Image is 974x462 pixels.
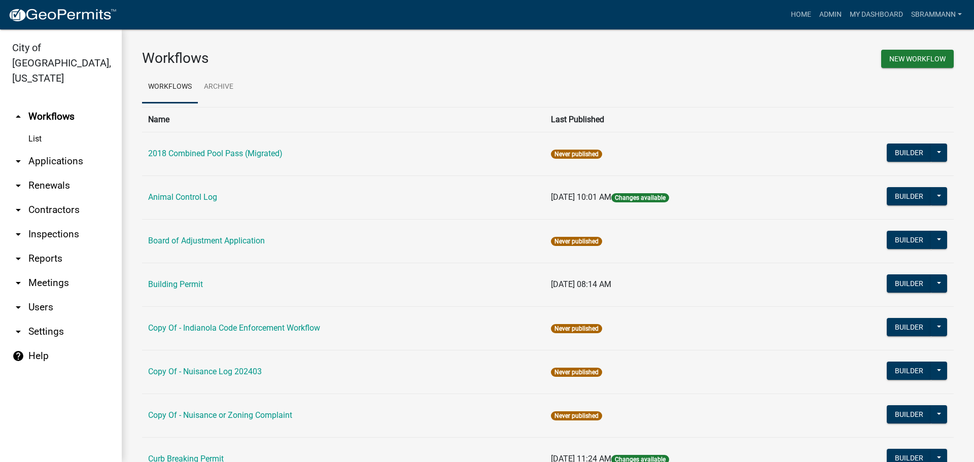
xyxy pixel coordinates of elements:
[12,180,24,192] i: arrow_drop_down
[551,411,602,420] span: Never published
[887,231,931,249] button: Builder
[551,192,611,202] span: [DATE] 10:01 AM
[551,279,611,289] span: [DATE] 08:14 AM
[551,324,602,333] span: Never published
[148,279,203,289] a: Building Permit
[551,368,602,377] span: Never published
[12,204,24,216] i: arrow_drop_down
[12,155,24,167] i: arrow_drop_down
[12,277,24,289] i: arrow_drop_down
[611,193,669,202] span: Changes available
[142,71,198,103] a: Workflows
[142,50,540,67] h3: Workflows
[846,5,907,24] a: My Dashboard
[887,318,931,336] button: Builder
[787,5,815,24] a: Home
[551,237,602,246] span: Never published
[907,5,966,24] a: SBrammann
[12,111,24,123] i: arrow_drop_up
[148,149,283,158] a: 2018 Combined Pool Pass (Migrated)
[887,144,931,162] button: Builder
[545,107,807,132] th: Last Published
[148,367,262,376] a: Copy Of - Nuisance Log 202403
[12,228,24,240] i: arrow_drop_down
[148,323,320,333] a: Copy Of - Indianola Code Enforcement Workflow
[12,326,24,338] i: arrow_drop_down
[887,362,931,380] button: Builder
[881,50,954,68] button: New Workflow
[148,410,292,420] a: Copy Of - Nuisance or Zoning Complaint
[887,187,931,205] button: Builder
[12,301,24,313] i: arrow_drop_down
[148,236,265,245] a: Board of Adjustment Application
[551,150,602,159] span: Never published
[12,253,24,265] i: arrow_drop_down
[887,405,931,423] button: Builder
[887,274,931,293] button: Builder
[142,107,545,132] th: Name
[198,71,239,103] a: Archive
[12,350,24,362] i: help
[815,5,846,24] a: Admin
[148,192,217,202] a: Animal Control Log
